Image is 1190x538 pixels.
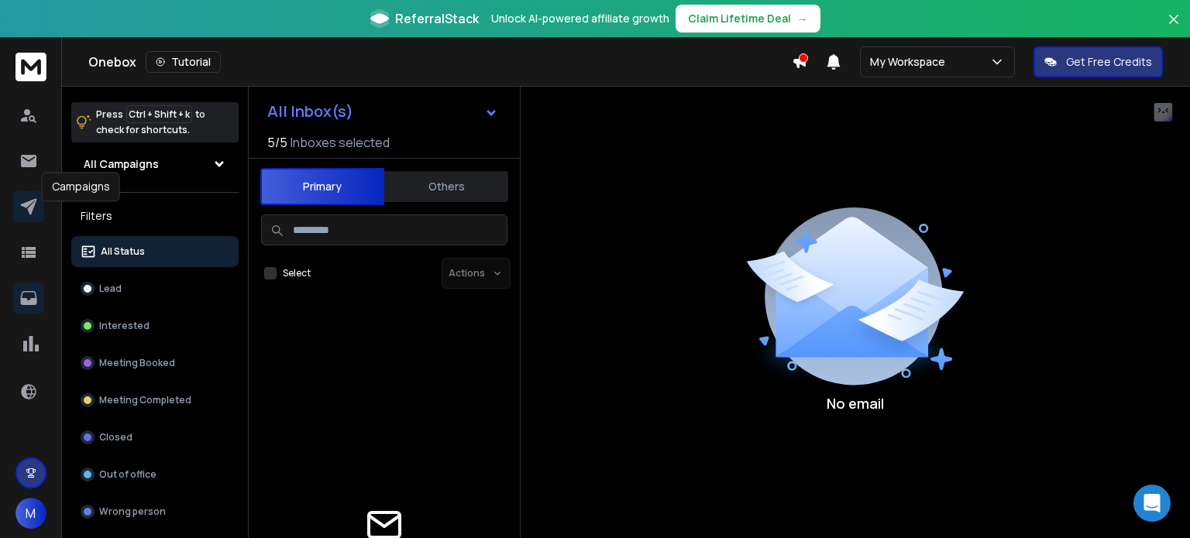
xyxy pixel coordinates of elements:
h3: Inboxes selected [291,133,390,152]
p: No email [827,392,884,414]
button: M [15,498,46,529]
p: My Workspace [870,54,951,70]
button: Tutorial [146,51,221,73]
p: Out of office [99,468,156,481]
span: ReferralStack [395,9,479,28]
p: Unlock AI-powered affiliate growth [491,11,669,26]
button: Closed [71,422,239,453]
span: Ctrl + Shift + k [126,105,192,123]
h1: All Campaigns [84,156,159,172]
p: Lead [99,283,122,295]
p: Get Free Credits [1066,54,1152,70]
button: Claim Lifetime Deal→ [676,5,820,33]
label: Select [283,267,311,279]
div: Campaigns [42,172,120,201]
button: All Status [71,236,239,267]
h1: All Inbox(s) [267,104,353,119]
p: Wrong person [99,505,166,518]
button: Close banner [1164,9,1184,46]
span: → [797,11,808,26]
p: Interested [99,320,150,332]
button: Out of office [71,459,239,490]
button: Primary [260,168,384,205]
button: Interested [71,310,239,341]
button: Others [384,170,508,204]
span: 5 / 5 [267,133,287,152]
button: Get Free Credits [1034,46,1163,77]
div: Open Intercom Messenger [1133,485,1171,522]
p: Meeting Booked [99,357,175,369]
p: Meeting Completed [99,394,191,406]
p: All Status [101,245,145,258]
h3: Filters [71,205,239,227]
p: Closed [99,431,132,444]
button: Lead [71,273,239,304]
p: Press to check for shortcuts. [96,107,205,138]
button: Meeting Booked [71,348,239,379]
button: Wrong person [71,496,239,527]
div: Onebox [88,51,792,73]
button: Meeting Completed [71,385,239,416]
button: All Inbox(s) [255,96,511,127]
button: All Campaigns [71,149,239,180]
